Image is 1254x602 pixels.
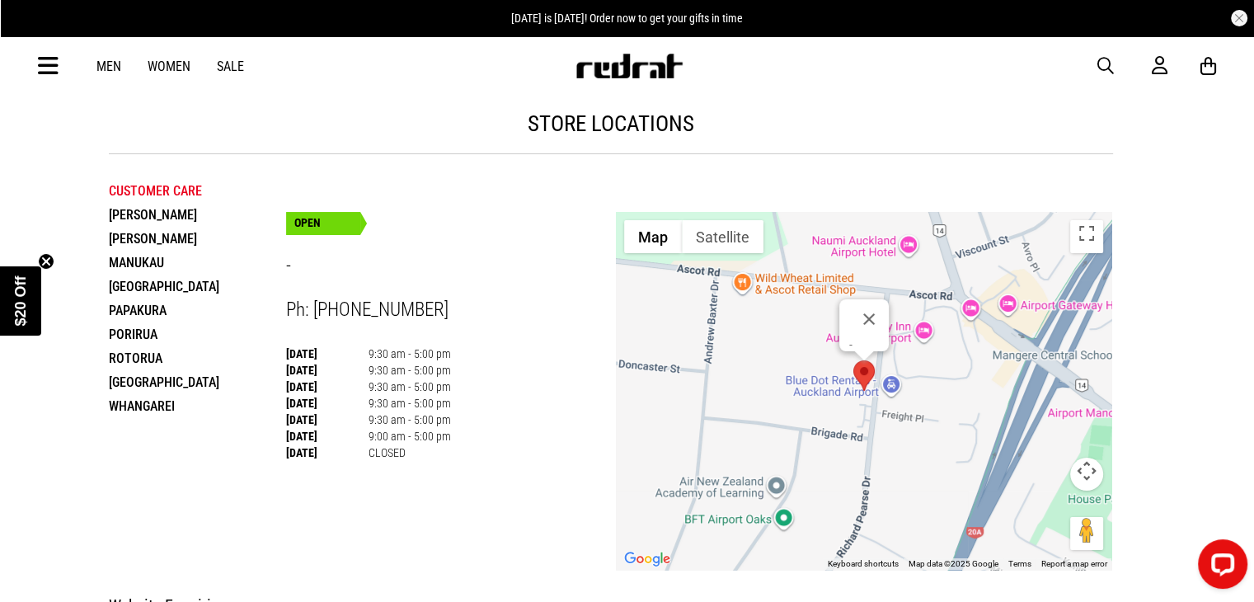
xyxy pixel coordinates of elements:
a: Men [96,59,121,74]
th: [DATE] [286,412,369,428]
div: OPEN [286,212,360,235]
td: 9:30 am - 5:00 pm [369,346,451,362]
td: 9:30 am - 5:00 pm [369,395,451,412]
li: Porirua [109,322,286,346]
th: [DATE] [286,428,369,444]
li: Rotorua [109,346,286,370]
li: Customer Care [109,179,286,203]
img: Redrat logo [575,54,683,78]
button: Keyboard shortcuts [827,558,898,570]
li: Whangarei [109,394,286,418]
button: Map camera controls [1070,458,1103,491]
a: Open this area in Google Maps (opens a new window) [620,548,674,570]
h1: store locations [109,111,1113,137]
span: Ph: [PHONE_NUMBER] [286,299,449,321]
button: Show satellite imagery [682,220,763,253]
td: 9:30 am - 5:00 pm [369,362,451,379]
th: [DATE] [286,379,369,395]
th: [DATE] [286,362,369,379]
button: Close teaser [38,253,54,270]
th: [DATE] [286,395,369,412]
span: Map data ©2025 Google [908,559,998,568]
button: Drag Pegman onto the map to open Street View [1070,517,1103,550]
li: [GEOGRAPHIC_DATA] [109,370,286,394]
img: Google [620,548,674,570]
th: [DATE] [286,444,369,461]
a: Terms (opens in new tab) [1007,559,1031,568]
th: [DATE] [286,346,369,362]
td: 9:00 am - 5:00 pm [369,428,451,444]
td: 9:30 am - 5:00 pm [369,412,451,428]
li: Papakura [109,299,286,322]
li: [GEOGRAPHIC_DATA] [109,275,286,299]
td: CLOSED [369,444,451,461]
li: Manukau [109,251,286,275]
button: Close [849,299,889,339]
td: 9:30 am - 5:00 pm [369,379,451,395]
iframe: LiveChat chat widget [1185,533,1254,602]
h3: - [286,254,617,280]
li: [PERSON_NAME] [109,227,286,251]
a: Report a map error [1040,559,1106,568]
span: $20 Off [12,275,29,326]
a: Women [148,59,190,74]
span: [DATE] is [DATE]! Order now to get your gifts in time [511,12,743,25]
button: Toggle fullscreen view [1070,220,1103,253]
li: [PERSON_NAME] [109,203,286,227]
div: - [849,339,889,351]
button: Show street map [624,220,682,253]
a: Sale [217,59,244,74]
